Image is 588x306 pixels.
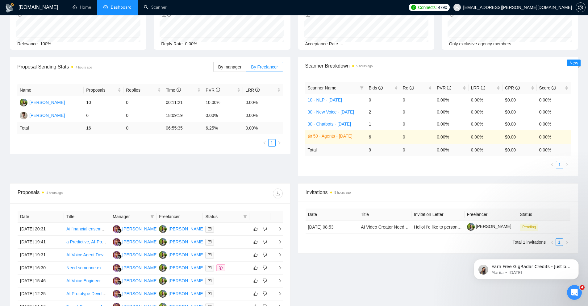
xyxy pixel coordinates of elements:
a: MK[PERSON_NAME] [159,278,204,283]
a: a Predictive, AI-Powered SaaS Ticketing System (Next-Gen Helpdesk) [66,239,201,244]
span: dislike [263,265,267,270]
span: By manager [218,64,241,69]
a: MK[PERSON_NAME] [159,226,204,231]
th: Name [17,84,84,96]
th: Proposals [84,84,123,96]
th: Freelancer [156,211,203,223]
span: Invitations [306,188,571,196]
td: Ai financial ensemble agent dev [64,223,110,236]
td: 0.00% [469,94,503,106]
span: like [253,252,258,257]
span: dislike [263,291,267,296]
td: 0.00 % [243,122,283,134]
button: right [563,161,571,168]
td: 0.00% [469,118,503,130]
td: Need someone experienced with AI and knowledge about operating systems (iOS, Linux, MacOS, Android) [64,262,110,275]
td: [DATE] 08:53 [306,221,359,234]
td: [DATE] 15:46 [18,275,64,287]
button: like [252,277,259,284]
td: [DATE] 20:31 [18,223,64,236]
span: filter [360,86,364,90]
span: info-circle [410,86,414,90]
li: Previous Page [548,238,556,246]
div: Proposals [18,188,150,198]
time: 4 hours ago [46,191,63,195]
td: 0 [366,94,400,106]
a: [PERSON_NAME] [467,224,511,229]
div: [PERSON_NAME] [169,277,204,284]
span: right [277,141,281,145]
span: info-circle [378,86,383,90]
span: Time [166,88,181,93]
span: dislike [263,278,267,283]
button: right [276,139,283,147]
td: $0.00 [503,106,536,118]
span: setting [576,5,585,10]
span: like [253,239,258,244]
span: LRR [471,85,485,90]
span: left [550,241,554,244]
span: PVR [206,88,220,93]
td: 9 [366,144,400,156]
td: 00:11:21 [163,96,203,109]
span: right [273,292,282,296]
span: 4790 [438,4,447,11]
div: [PERSON_NAME] [122,264,158,271]
td: 0.00% [434,130,468,144]
span: like [253,265,258,270]
span: Status [205,213,240,220]
img: SM [113,277,120,285]
div: [PERSON_NAME] [122,290,158,297]
a: OH[PERSON_NAME] [20,113,65,118]
li: Next Page [276,139,283,147]
span: filter [359,83,365,93]
span: Score [539,85,556,90]
td: 0.00 % [537,144,571,156]
img: OH [20,112,27,119]
img: SM [113,251,120,259]
div: [PERSON_NAME] [122,251,158,258]
img: SM [113,264,120,272]
a: AI Prototype Developer [66,291,111,296]
button: like [252,251,259,258]
th: Invitation Letter [411,209,465,221]
img: MK [159,251,167,259]
th: Title [358,209,411,221]
span: right [273,266,282,270]
span: filter [149,212,155,221]
img: MK [159,290,167,298]
td: Total [17,122,84,134]
td: [DATE] 12:25 [18,287,64,300]
li: Previous Page [548,161,556,168]
button: like [252,225,259,233]
span: Re [403,85,414,90]
a: SM[PERSON_NAME] [113,252,158,257]
td: [DATE] 16:30 [18,262,64,275]
a: 30 - Chatbots - [DATE] [308,122,351,126]
a: 1 [556,239,563,246]
span: Dashboard [111,5,131,10]
img: gigradar-bm.png [117,242,122,246]
img: upwork-logo.png [411,5,416,10]
img: logo [5,3,15,13]
a: MK[PERSON_NAME] [159,265,204,270]
a: Need someone experienced with AI and knowledge about operating systems (iOS, Linux, MacOS, Android) [66,265,271,270]
td: 1 [366,118,400,130]
a: Pending [520,224,541,229]
td: 0 [400,144,434,156]
div: [PERSON_NAME] [169,264,204,271]
span: Reply Rate [161,41,182,46]
span: Proposals [86,87,116,93]
a: AI Video Creator Needed – Bring [DOMAIN_NAME] to Life with Stunning Promo Videos [361,225,528,229]
img: SM [113,225,120,233]
button: dislike [261,290,269,297]
th: Manager [110,211,156,223]
span: Bids [369,85,382,90]
span: download [273,191,282,196]
button: setting [576,2,586,12]
td: 0.00% [243,96,283,109]
td: 0 [123,109,163,122]
img: MK [20,99,27,106]
span: dashboard [103,5,108,9]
